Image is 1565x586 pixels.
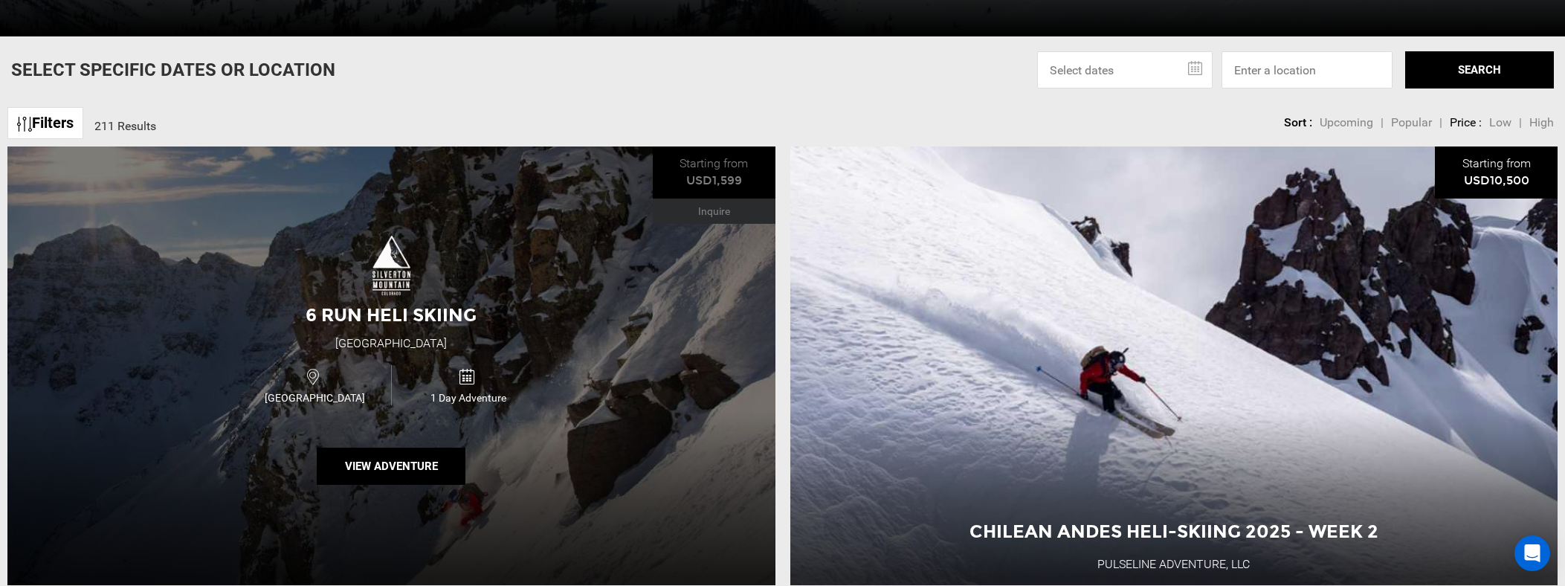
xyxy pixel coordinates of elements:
span: [GEOGRAPHIC_DATA] [238,390,391,405]
span: Low [1489,115,1511,129]
span: 1 Day Adventure [392,390,544,405]
li: Sort : [1284,115,1312,132]
input: Select dates [1037,51,1213,88]
span: High [1529,115,1554,129]
span: Popular [1391,115,1432,129]
span: Upcoming [1320,115,1373,129]
div: Open Intercom Messenger [1514,535,1550,571]
li: Price : [1450,115,1482,132]
li: | [1519,115,1522,132]
img: btn-icon.svg [17,117,32,132]
button: SEARCH [1405,51,1554,88]
a: Filters [7,107,83,139]
img: images [372,236,410,295]
span: 6 Run Heli Skiing [306,304,477,326]
p: Select Specific Dates Or Location [11,57,335,83]
span: 211 Results [94,119,156,133]
button: View Adventure [317,448,465,485]
input: Enter a location [1222,51,1393,88]
li: | [1381,115,1384,132]
div: [GEOGRAPHIC_DATA] [335,335,447,352]
li: | [1439,115,1442,132]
